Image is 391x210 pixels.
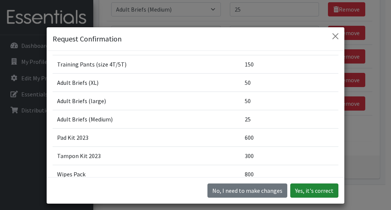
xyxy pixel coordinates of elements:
[53,33,122,44] h5: Request Confirmation
[240,147,338,165] td: 300
[53,165,240,183] td: Wipes Pack
[53,110,240,129] td: Adult Briefs (Medium)
[207,183,287,198] button: No I need to make changes
[240,74,338,92] td: 50
[329,30,341,42] button: Close
[53,55,240,74] td: Training Pants (size 4T/5T)
[240,110,338,129] td: 25
[240,55,338,74] td: 150
[240,165,338,183] td: 800
[53,147,240,165] td: Tampon Kit 2023
[240,129,338,147] td: 600
[53,129,240,147] td: Pad Kit 2023
[290,183,338,198] button: Yes, it's correct
[53,74,240,92] td: Adult Briefs (XL)
[240,92,338,110] td: 50
[53,92,240,110] td: Adult Briefs (large)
